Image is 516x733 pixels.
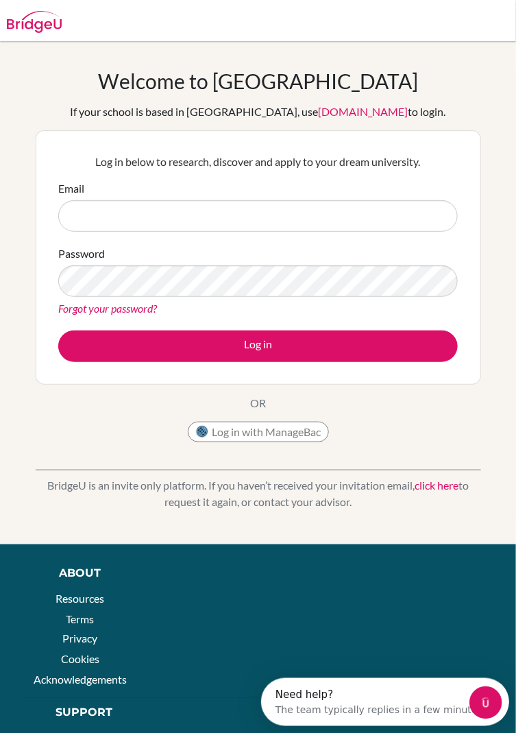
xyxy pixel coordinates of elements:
[66,612,94,625] a: Terms
[188,422,329,442] button: Log in with ManageBac
[58,154,458,170] p: Log in below to research, discover and apply to your dream university.
[14,12,225,23] div: Need help?
[31,565,129,581] div: About
[98,69,418,93] h1: Welcome to [GEOGRAPHIC_DATA]
[58,331,458,362] button: Log in
[58,302,157,315] a: Forgot your password?
[250,395,266,411] p: OR
[61,653,99,666] a: Cookies
[14,23,225,37] div: The team typically replies in a few minutes.
[62,632,97,645] a: Privacy
[469,686,502,719] iframe: Intercom live chat
[58,180,84,197] label: Email
[36,477,481,510] p: BridgeU is an invite only platform. If you haven’t received your invitation email, to request it ...
[415,479,458,492] a: click here
[7,11,62,33] img: Bridge-U
[56,592,104,605] a: Resources
[58,245,105,262] label: Password
[5,5,265,43] div: Open Intercom Messenger
[34,673,127,686] a: Acknowledgements
[319,105,408,118] a: [DOMAIN_NAME]
[71,104,446,120] div: If your school is based in [GEOGRAPHIC_DATA], use to login.
[41,705,127,721] div: Support
[261,678,509,726] iframe: Intercom live chat discovery launcher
